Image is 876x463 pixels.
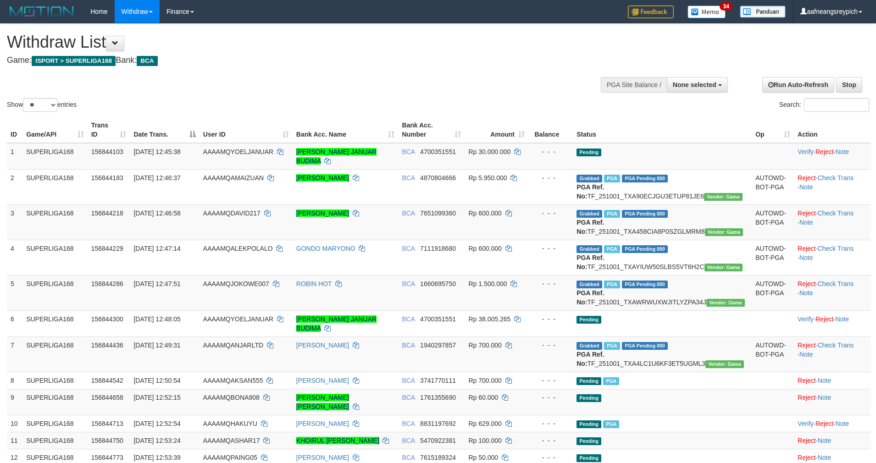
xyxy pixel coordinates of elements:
td: TF_251001_TXAWRWUXWJITLYZPA34J [573,275,752,310]
td: SUPERLIGA168 [22,336,88,372]
span: PGA Pending [622,210,668,218]
div: - - - [532,419,569,428]
span: Grabbed [577,210,602,218]
a: Note [818,437,832,444]
span: Rp 1.500.000 [468,280,507,287]
a: [PERSON_NAME] JANUAR BUDIMA [296,148,377,165]
b: PGA Ref. No: [577,351,604,367]
td: TF_251001_TXA90ECJGU3ETUP81JE6 [573,169,752,204]
td: SUPERLIGA168 [22,310,88,336]
span: Copy 1761355690 to clipboard [420,394,456,401]
a: Reject [815,148,834,155]
td: SUPERLIGA168 [22,275,88,310]
a: Check Trans [818,174,854,182]
td: 8 [7,372,22,389]
span: Rp 30.000.000 [468,148,510,155]
th: ID [7,117,22,143]
span: Pending [577,377,601,385]
a: Stop [836,77,862,93]
span: BCA [137,56,157,66]
span: Pending [577,454,601,462]
span: [DATE] 12:53:39 [133,454,180,461]
td: · · [794,204,870,240]
span: Rp 600.000 [468,245,501,252]
span: Marked by aafsoycanthlai [603,420,619,428]
img: Button%20Memo.svg [687,6,726,18]
span: PGA Pending [622,245,668,253]
b: PGA Ref. No: [577,219,604,235]
span: BCA [402,174,415,182]
span: 156844436 [91,342,123,349]
a: Check Trans [818,209,854,217]
span: 156844713 [91,420,123,427]
th: Balance [528,117,573,143]
span: Vendor URL: https://trx31.1velocity.biz [704,264,743,271]
a: Reject [798,454,816,461]
span: [DATE] 12:47:14 [133,245,180,252]
span: Copy 3741770111 to clipboard [420,377,456,384]
td: TF_251001_TXA458CIA8P0SZGLMRM8 [573,204,752,240]
span: AAAAMQDAVID217 [203,209,261,217]
a: [PERSON_NAME] [PERSON_NAME] [296,394,349,410]
span: [DATE] 12:52:15 [133,394,180,401]
td: SUPERLIGA168 [22,240,88,275]
span: Pending [577,149,601,156]
a: Reject [815,315,834,323]
span: Grabbed [577,245,602,253]
span: Rp 50.000 [468,454,498,461]
td: TF_251001_TXA4LC1U6KF3ET5UGML3 [573,336,752,372]
b: PGA Ref. No: [577,289,604,306]
a: Note [836,420,849,427]
span: [DATE] 12:49:31 [133,342,180,349]
a: Reject [798,437,816,444]
td: 10 [7,415,22,432]
span: AAAAMQALEKPOLALO [203,245,273,252]
span: Vendor URL: https://trx31.1velocity.biz [706,299,745,307]
span: 156844229 [91,245,123,252]
span: Grabbed [577,281,602,288]
span: [DATE] 12:52:54 [133,420,180,427]
span: AAAAMQBONA808 [203,394,260,401]
span: BCA [402,342,415,349]
span: 156844103 [91,148,123,155]
a: Check Trans [818,342,854,349]
label: Search: [779,98,869,112]
a: Reject [798,394,816,401]
span: [DATE] 12:53:24 [133,437,180,444]
span: 156844750 [91,437,123,444]
a: Check Trans [818,245,854,252]
th: Action [794,117,870,143]
span: AAAAMQYOELJANUAR [203,148,273,155]
span: BCA [402,209,415,217]
span: BCA [402,454,415,461]
span: Marked by aafsoycanthlai [604,210,620,218]
a: Note [818,377,832,384]
span: Pending [577,437,601,445]
a: [PERSON_NAME] JANUAR BUDIMA [296,315,377,332]
a: Note [818,454,832,461]
td: 2 [7,169,22,204]
span: AAAAMQPAING05 [203,454,257,461]
span: 156844300 [91,315,123,323]
a: Note [799,219,813,226]
a: Note [818,394,832,401]
label: Show entries [7,98,77,112]
a: [PERSON_NAME] [296,420,349,427]
a: Note [836,315,849,323]
span: [DATE] 12:47:51 [133,280,180,287]
td: SUPERLIGA168 [22,169,88,204]
span: Copy 7111918680 to clipboard [420,245,456,252]
span: [DATE] 12:50:54 [133,377,180,384]
span: Pending [577,316,601,324]
td: · [794,432,870,449]
a: Reject [798,377,816,384]
td: · · [794,240,870,275]
span: 156844773 [91,454,123,461]
img: Feedback.jpg [628,6,674,18]
td: · · [794,310,870,336]
th: Date Trans.: activate to sort column descending [130,117,199,143]
span: AAAAMQAMAIZUAN [203,174,264,182]
a: Note [799,254,813,261]
a: Reject [815,420,834,427]
span: AAAAMQHAKUYU [203,420,257,427]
